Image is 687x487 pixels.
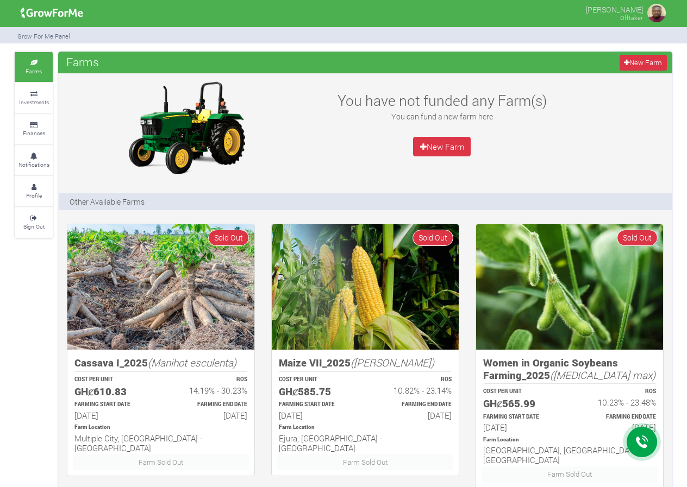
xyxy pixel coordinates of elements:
[579,422,656,432] h6: [DATE]
[579,388,656,396] p: ROS
[64,51,102,73] span: Farms
[19,98,49,106] small: Investments
[15,52,53,82] a: Farms
[148,356,236,369] i: (Manihot esculenta)
[15,146,53,175] a: Notifications
[118,79,254,176] img: growforme image
[646,2,667,24] img: growforme image
[476,224,663,350] img: growforme image
[279,401,355,409] p: Estimated Farming Start Date
[617,230,658,245] span: Sold Out
[550,368,655,382] i: ([MEDICAL_DATA] max)
[17,2,87,24] img: growforme image
[272,224,459,350] img: growforme image
[171,385,247,395] h6: 14.19% - 30.23%
[375,385,452,395] h6: 10.82% - 23.14%
[171,401,247,409] p: Estimated Farming End Date
[15,83,53,113] a: Investments
[375,401,452,409] p: Estimated Farming End Date
[579,413,656,421] p: Estimated Farming End Date
[74,385,151,398] h5: GHȼ610.83
[279,433,452,453] h6: Ejura, [GEOGRAPHIC_DATA] - [GEOGRAPHIC_DATA]
[413,137,471,156] a: New Farm
[483,422,560,432] h6: [DATE]
[324,92,560,109] h3: You have not funded any Farm(s)
[15,115,53,144] a: Finances
[26,67,42,75] small: Farms
[74,410,151,420] h6: [DATE]
[17,32,70,40] small: Grow For Me Panel
[279,357,452,369] h5: Maize VII_2025
[579,397,656,407] h6: 10.23% - 23.48%
[26,192,42,199] small: Profile
[279,410,355,420] h6: [DATE]
[74,357,247,369] h5: Cassava I_2025
[483,357,656,381] h5: Women in Organic Soybeans Farming_2025
[70,196,145,207] p: Other Available Farms
[586,2,643,15] p: [PERSON_NAME]
[413,230,453,245] span: Sold Out
[23,223,45,230] small: Sign Out
[279,385,355,398] h5: GHȼ585.75
[67,224,254,350] img: growforme image
[351,356,434,369] i: ([PERSON_NAME])
[620,14,643,22] small: Offtaker
[74,433,247,453] h6: Multiple City, [GEOGRAPHIC_DATA] - [GEOGRAPHIC_DATA]
[483,413,560,421] p: Estimated Farming Start Date
[74,376,151,384] p: COST PER UNIT
[18,161,49,168] small: Notifications
[483,445,656,465] h6: [GEOGRAPHIC_DATA], [GEOGRAPHIC_DATA] - [GEOGRAPHIC_DATA]
[74,423,247,432] p: Location of Farm
[324,111,560,122] p: You can fund a new farm here
[171,410,247,420] h6: [DATE]
[74,401,151,409] p: Estimated Farming Start Date
[279,423,452,432] p: Location of Farm
[15,207,53,237] a: Sign Out
[483,388,560,396] p: COST PER UNIT
[15,176,53,206] a: Profile
[208,230,249,245] span: Sold Out
[171,376,247,384] p: ROS
[620,55,667,71] a: New Farm
[375,376,452,384] p: ROS
[279,376,355,384] p: COST PER UNIT
[483,397,560,410] h5: GHȼ565.99
[23,129,45,137] small: Finances
[375,410,452,420] h6: [DATE]
[483,436,656,444] p: Location of Farm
